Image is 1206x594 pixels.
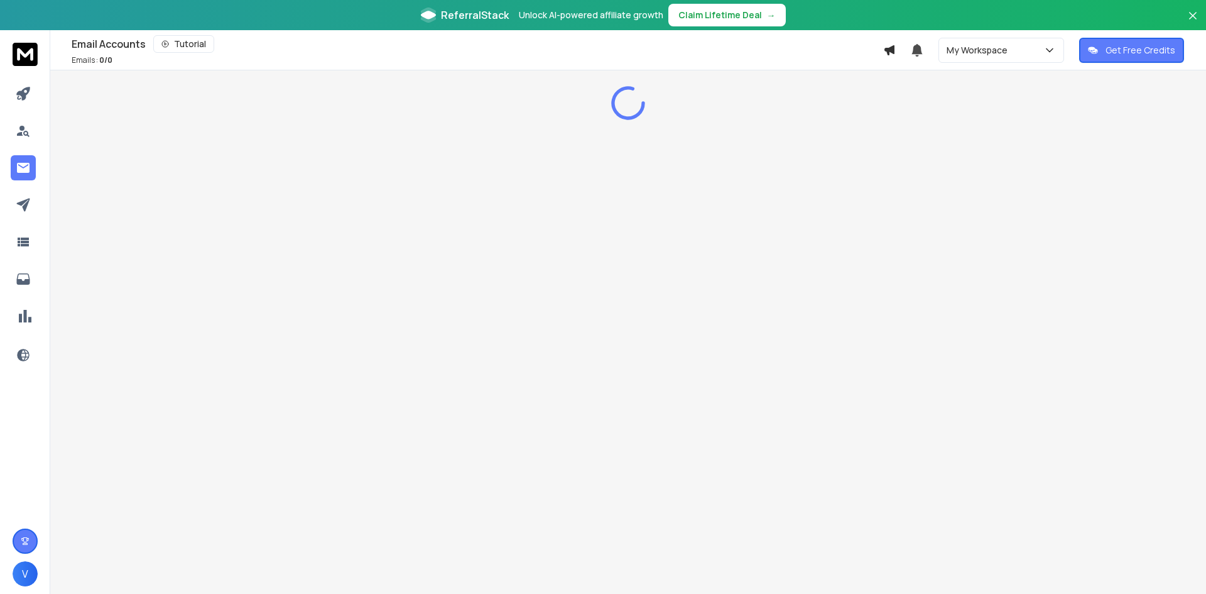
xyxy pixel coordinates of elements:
button: V [13,561,38,586]
p: My Workspace [947,44,1013,57]
span: ReferralStack [441,8,509,23]
button: Close banner [1185,8,1201,38]
span: → [767,9,776,21]
span: 0 / 0 [99,55,112,65]
button: Get Free Credits [1079,38,1184,63]
button: Claim Lifetime Deal→ [668,4,786,26]
div: Email Accounts [72,35,883,53]
p: Unlock AI-powered affiliate growth [519,9,663,21]
p: Emails : [72,55,112,65]
p: Get Free Credits [1105,44,1175,57]
button: Tutorial [153,35,214,53]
